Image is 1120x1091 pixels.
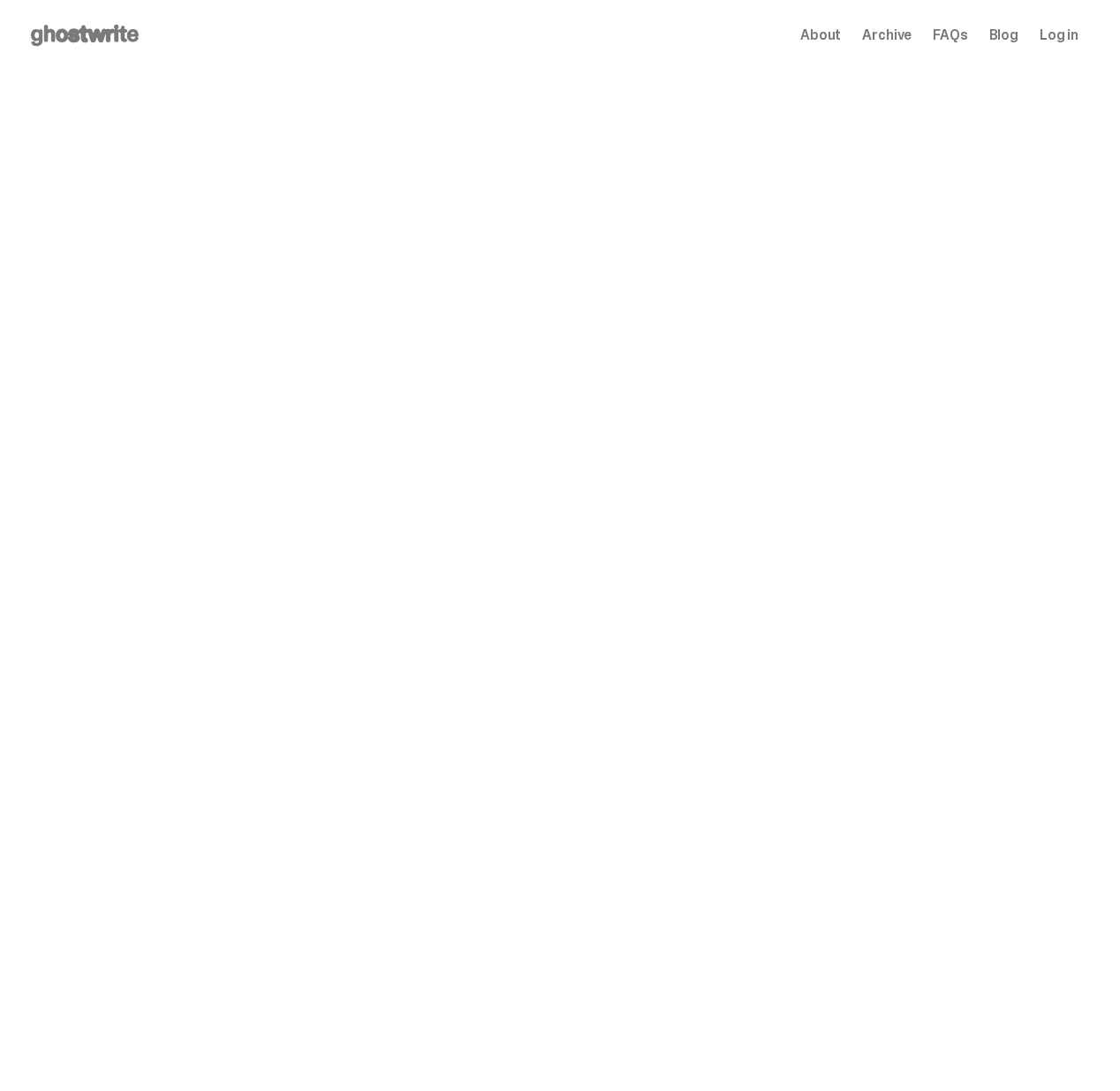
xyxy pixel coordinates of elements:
a: Archive [862,28,912,42]
a: Blog [989,28,1018,42]
a: About [800,28,841,42]
a: FAQs [933,28,967,42]
a: Log in [1040,28,1078,42]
